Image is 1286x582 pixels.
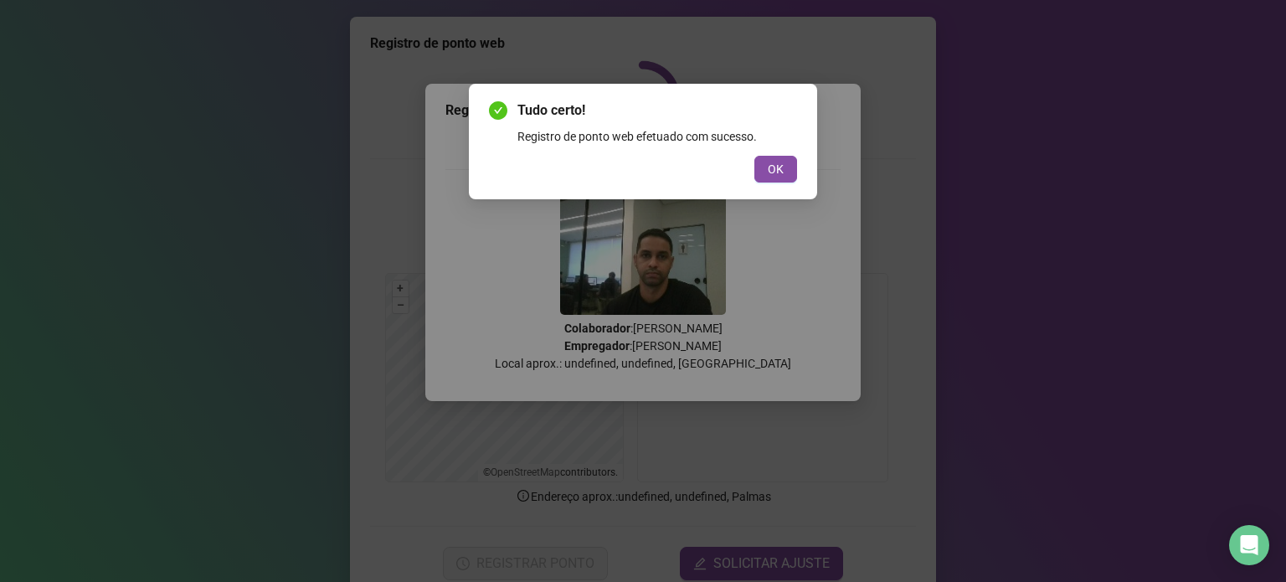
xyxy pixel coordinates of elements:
span: OK [768,160,784,178]
div: Registro de ponto web efetuado com sucesso. [517,127,797,146]
div: Open Intercom Messenger [1229,525,1269,565]
span: check-circle [489,101,507,120]
button: OK [754,156,797,183]
span: Tudo certo! [517,100,797,121]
